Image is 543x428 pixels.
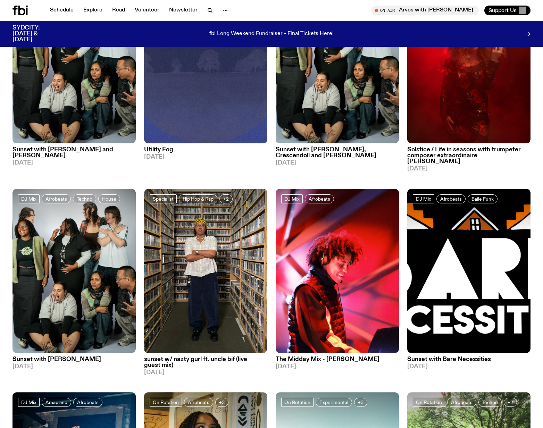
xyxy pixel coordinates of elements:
[219,194,233,203] button: +2
[354,398,367,407] button: +3
[305,194,334,203] a: Afrobeats
[77,196,92,201] span: Techno
[188,400,209,405] span: Afrobeats
[144,370,267,376] span: [DATE]
[21,196,36,201] span: DJ Mix
[440,196,462,201] span: Afrobeats
[371,6,479,15] button: On AirArvos with [PERSON_NAME]
[144,353,267,376] a: sunset w/ nazty gurl ft. uncle bif (live guest mix)[DATE]
[407,166,531,172] span: [DATE]
[183,196,214,201] span: Hip Hop & Rap
[12,364,136,370] span: [DATE]
[484,6,531,15] button: Support Us
[407,364,531,370] span: [DATE]
[276,356,399,362] h3: The Midday Mix - [PERSON_NAME]
[478,398,502,407] a: Techno
[108,6,129,15] a: Read
[184,398,213,407] a: Afrobeats
[144,356,267,368] h3: sunset w/ nazty gurl ft. uncle bif (live guest mix)
[45,196,67,201] span: Afrobeats
[219,400,225,405] span: +3
[407,147,531,165] h3: Solstice / Life in seasons with trumpeter composer extraordinaire [PERSON_NAME]
[209,31,334,37] p: fbi Long Weekend Fundraiser - Final Tickets Here!
[482,400,498,405] span: Techno
[12,356,136,362] h3: Sunset with [PERSON_NAME]
[153,400,179,405] span: On Rotation
[18,398,40,407] a: DJ Mix
[21,400,36,405] span: DJ Mix
[42,398,71,407] a: Amapiano
[407,356,531,362] h3: Sunset with Bare Necessities
[12,143,136,166] a: Sunset with [PERSON_NAME] and [PERSON_NAME][DATE]
[416,400,442,405] span: On Rotation
[407,353,531,370] a: Sunset with Bare Necessities[DATE]
[150,398,182,407] a: On Rotation
[131,6,164,15] a: Volunteer
[468,194,498,203] a: Baile Funk
[407,143,531,172] a: Solstice / Life in seasons with trumpeter composer extraordinaire [PERSON_NAME][DATE]
[281,398,314,407] a: On Rotation
[102,196,116,201] span: House
[413,398,445,407] a: On Rotation
[73,194,96,203] a: Techno
[276,364,399,370] span: [DATE]
[488,7,517,14] span: Support Us
[223,196,229,201] span: +2
[46,6,78,15] a: Schedule
[276,143,399,166] a: Sunset with [PERSON_NAME], Crescendoll and [PERSON_NAME][DATE]
[276,147,399,159] h3: Sunset with [PERSON_NAME], Crescendoll and [PERSON_NAME]
[144,147,267,153] h3: Utility Fog
[281,194,303,203] a: DJ Mix
[12,160,136,166] span: [DATE]
[79,6,107,15] a: Explore
[42,194,71,203] a: Afrobeats
[12,353,136,370] a: Sunset with [PERSON_NAME][DATE]
[12,25,57,43] h3: SYDCITY: [DATE] & [DATE]
[309,196,330,201] span: Afrobeats
[144,154,267,160] span: [DATE]
[45,400,67,405] span: Amapiano
[77,400,99,405] span: Afrobeats
[144,143,267,160] a: Utility Fog[DATE]
[284,196,300,201] span: DJ Mix
[276,353,399,370] a: The Midday Mix - [PERSON_NAME][DATE]
[153,196,174,201] span: Specialist
[150,194,177,203] a: Specialist
[471,196,494,201] span: Baile Funk
[358,400,364,405] span: +3
[276,160,399,166] span: [DATE]
[179,194,217,203] a: Hip Hop & Rap
[416,196,431,201] span: DJ Mix
[413,194,434,203] a: DJ Mix
[73,398,102,407] a: Afrobeats
[12,147,136,159] h3: Sunset with [PERSON_NAME] and [PERSON_NAME]
[284,400,310,405] span: On Rotation
[451,400,473,405] span: Afrobeats
[407,189,531,353] img: Bare Necessities
[18,194,40,203] a: DJ Mix
[98,194,120,203] a: House
[165,6,202,15] a: Newsletter
[316,398,352,407] a: Experimental
[504,398,517,407] button: +2
[508,400,513,405] span: +2
[447,398,476,407] a: Afrobeats
[215,398,228,407] button: +3
[319,400,348,405] span: Experimental
[436,194,466,203] a: Afrobeats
